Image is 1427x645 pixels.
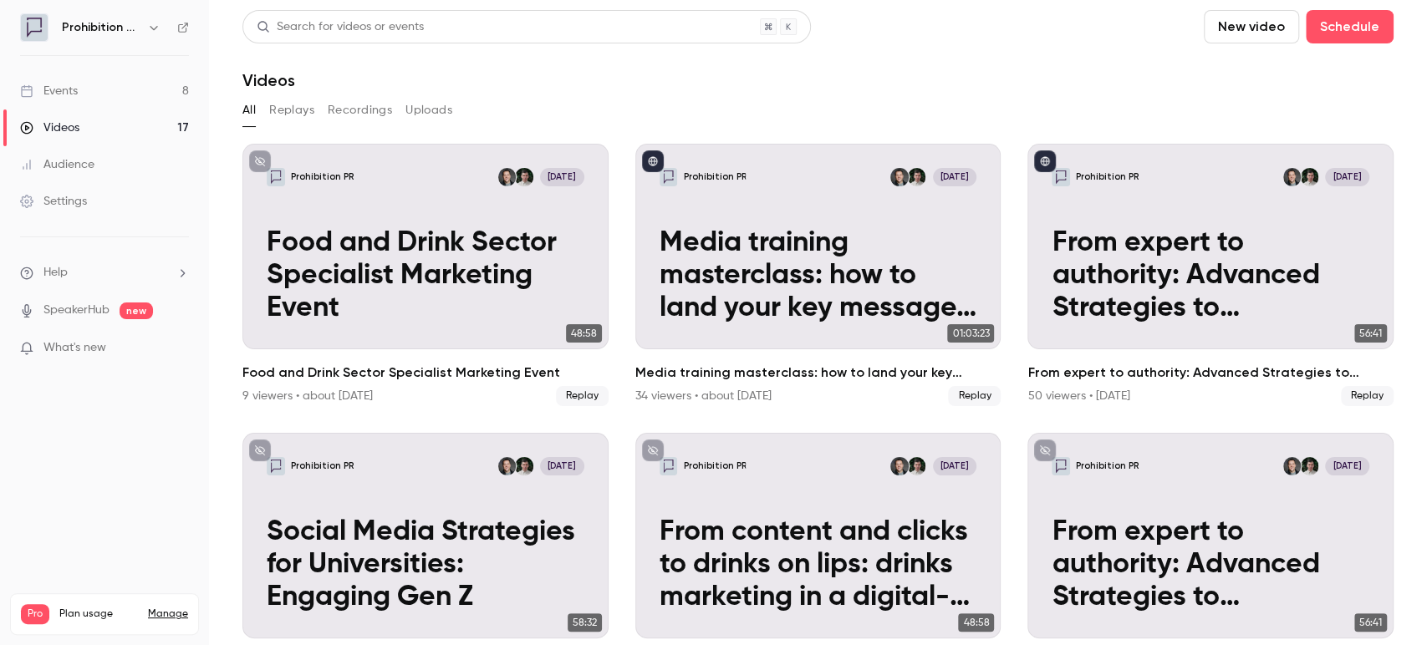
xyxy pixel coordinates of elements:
[1301,168,1319,186] img: Will Ockenden
[59,607,138,621] span: Plan usage
[556,386,609,406] span: Replay
[62,19,140,36] h6: Prohibition PR
[660,227,976,325] p: Media training masterclass: how to land your key messages in a digital-first world
[291,460,354,473] p: Prohibition PR
[21,14,48,41] img: Prohibition PR
[242,144,609,406] li: Food and Drink Sector Specialist Marketing Event
[568,613,602,632] span: 58:32
[405,97,452,124] button: Uploads
[683,460,746,473] p: Prohibition PR
[515,457,533,475] img: Will Ockenden
[43,302,110,319] a: SpeakerHub
[1052,516,1368,614] p: From expert to authority: Advanced Strategies to Supercharge your B2B Thought Leadership
[169,341,189,356] iframe: Noticeable Trigger
[267,168,285,186] img: Food and Drink Sector Specialist Marketing Event
[120,302,153,319] span: new
[1076,171,1139,184] p: Prohibition PR
[1076,460,1139,473] p: Prohibition PR
[660,168,678,186] img: Media training masterclass: how to land your key messages in a digital-first world
[515,168,533,186] img: Will Ockenden
[267,227,584,325] p: Food and Drink Sector Specialist Marketing Event
[43,339,106,357] span: What's new
[1052,227,1368,325] p: From expert to authority: Advanced Strategies to Supercharge your B2B Thought Leadership
[257,18,424,36] div: Search for videos or events
[328,97,392,124] button: Recordings
[1306,10,1394,43] button: Schedule
[148,607,188,621] a: Manage
[660,457,678,475] img: From content and clicks to drinks on lips: drinks marketing in a digital-first world
[948,386,1001,406] span: Replay
[1354,324,1387,343] span: 56:41
[1301,457,1319,475] img: Will Ockenden
[1052,457,1070,475] img: From expert to authority: Advanced Strategies to Supercharge your B2B Thought Leadership
[242,70,295,90] h1: Videos
[242,388,373,404] div: 9 viewers • about [DATE]
[642,439,664,461] button: unpublished
[1354,613,1387,632] span: 56:41
[1325,168,1369,186] span: [DATE]
[1283,457,1302,475] img: Chris Norton
[249,150,271,172] button: unpublished
[1283,168,1302,186] img: Chris Norton
[1341,386,1394,406] span: Replay
[20,119,79,136] div: Videos
[1204,10,1299,43] button: New video
[958,613,994,632] span: 48:58
[635,388,772,404] div: 34 viewers • about [DATE]
[933,457,977,475] span: [DATE]
[1027,144,1394,406] li: From expert to authority: Advanced Strategies to Supercharge your B2B Thought Leadership
[269,97,314,124] button: Replays
[933,168,977,186] span: [DATE]
[635,363,1001,383] h2: Media training masterclass: how to land your key messages in a digital-first world
[1027,363,1394,383] h2: From expert to authority: Advanced Strategies to Supercharge your B2B Thought Leadership
[540,168,584,186] span: [DATE]
[291,171,354,184] p: Prohibition PR
[635,144,1001,406] li: Media training masterclass: how to land your key messages in a digital-first world
[660,516,976,614] p: From content and clicks to drinks on lips: drinks marketing in a digital-first world
[1027,144,1394,406] a: From expert to authority: Advanced Strategies to Supercharge your B2B Thought LeadershipProhibiti...
[1052,168,1070,186] img: From expert to authority: Advanced Strategies to Supercharge your B2B Thought Leadership
[1325,457,1369,475] span: [DATE]
[1027,388,1129,404] div: 50 viewers • [DATE]
[242,97,256,124] button: All
[1034,150,1056,172] button: published
[635,144,1001,406] a: Media training masterclass: how to land your key messages in a digital-first worldProhibition PRW...
[498,457,517,475] img: Chris Norton
[267,516,584,614] p: Social Media Strategies for Universities: Engaging Gen Z
[683,171,746,184] p: Prohibition PR
[21,604,49,624] span: Pro
[642,150,664,172] button: published
[20,193,87,210] div: Settings
[908,457,926,475] img: Will Ockenden
[20,83,78,99] div: Events
[890,168,909,186] img: Chris Norton
[1034,439,1056,461] button: unpublished
[242,144,609,406] a: Food and Drink Sector Specialist Marketing EventProhibition PRWill OckendenChris Norton[DATE]Food...
[249,439,271,461] button: unpublished
[498,168,517,186] img: Chris Norton
[890,457,909,475] img: Chris Norton
[20,156,94,173] div: Audience
[43,264,68,282] span: Help
[908,168,926,186] img: Will Ockenden
[566,324,602,343] span: 48:58
[947,324,994,343] span: 01:03:23
[20,264,189,282] li: help-dropdown-opener
[242,363,609,383] h2: Food and Drink Sector Specialist Marketing Event
[242,10,1394,635] section: Videos
[540,457,584,475] span: [DATE]
[267,457,285,475] img: Social Media Strategies for Universities: Engaging Gen Z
